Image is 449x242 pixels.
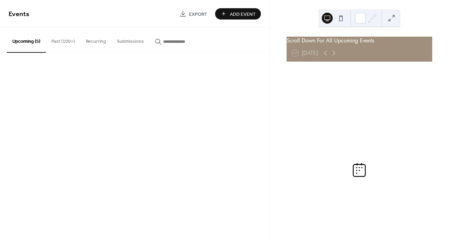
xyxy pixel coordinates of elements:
[9,8,29,21] span: Events
[174,8,212,20] a: Export
[7,28,46,53] button: Upcoming (5)
[111,28,149,52] button: Submissions
[215,8,261,20] button: Add Event
[287,37,432,45] div: Scroll Down For All Upcoming Events
[230,11,256,18] span: Add Event
[189,11,207,18] span: Export
[46,28,80,52] button: Past (100+)
[80,28,111,52] button: Recurring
